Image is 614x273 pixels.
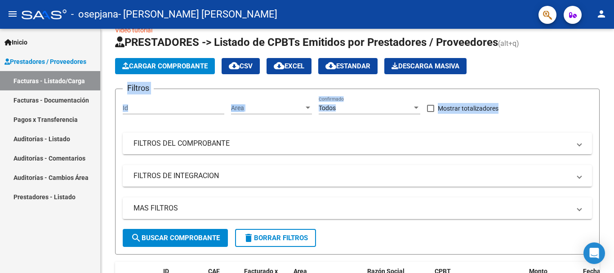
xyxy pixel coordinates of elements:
span: - [PERSON_NAME] [PERSON_NAME] [118,4,277,24]
a: Video tutorial [115,27,152,34]
span: Estandar [325,62,370,70]
mat-panel-title: MAS FILTROS [133,203,570,213]
mat-icon: cloud_download [274,60,285,71]
button: Borrar Filtros [235,229,316,247]
span: CSV [229,62,253,70]
button: Cargar Comprobante [115,58,215,74]
span: Cargar Comprobante [122,62,208,70]
button: Estandar [318,58,378,74]
mat-expansion-panel-header: FILTROS DEL COMPROBANTE [123,133,592,154]
span: Todos [319,104,336,112]
h3: Filtros [123,82,154,94]
span: Prestadores / Proveedores [4,57,86,67]
mat-icon: person [596,9,607,19]
mat-expansion-panel-header: MAS FILTROS [123,197,592,219]
button: Descarga Masiva [384,58,467,74]
mat-icon: menu [7,9,18,19]
button: CSV [222,58,260,74]
span: (alt+q) [498,39,519,48]
span: Borrar Filtros [243,234,308,242]
span: Mostrar totalizadores [438,103,498,114]
span: Inicio [4,37,27,47]
span: Descarga Masiva [392,62,459,70]
button: Buscar Comprobante [123,229,228,247]
span: Buscar Comprobante [131,234,220,242]
span: - osepjana [71,4,118,24]
button: EXCEL [267,58,311,74]
mat-panel-title: FILTROS DE INTEGRACION [133,171,570,181]
span: EXCEL [274,62,304,70]
mat-panel-title: FILTROS DEL COMPROBANTE [133,139,570,148]
mat-icon: delete [243,233,254,243]
div: Open Intercom Messenger [583,242,605,264]
mat-icon: cloud_download [325,60,336,71]
span: Area [231,104,304,112]
mat-icon: search [131,233,142,243]
app-download-masive: Descarga masiva de comprobantes (adjuntos) [384,58,467,74]
span: PRESTADORES -> Listado de CPBTs Emitidos por Prestadores / Proveedores [115,36,498,49]
mat-expansion-panel-header: FILTROS DE INTEGRACION [123,165,592,187]
mat-icon: cloud_download [229,60,240,71]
